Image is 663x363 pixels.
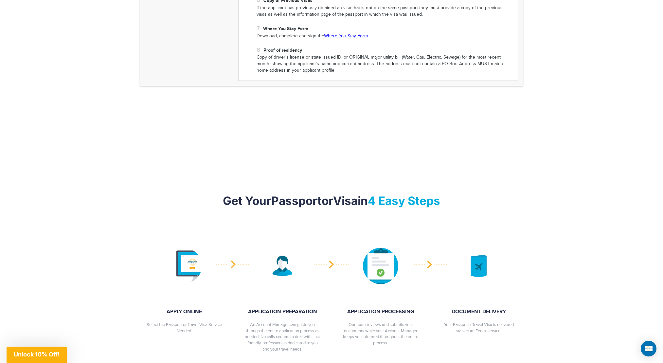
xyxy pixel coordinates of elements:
[14,351,60,358] span: Unlock 10% Off!
[333,194,358,208] strong: Visa
[263,26,308,31] strong: Where You Stay Form
[441,308,516,316] strong: DOCUMENT DELIVERY
[245,322,320,352] p: An Account Manager can guide you through the entire application process as needed. No calls cente...
[167,248,202,283] img: image description
[257,5,513,18] p: If the applicant has previously obtained an visa that is not on the same passport they must provi...
[343,308,418,316] strong: APPLICATION PROCESSING
[324,33,368,39] a: Where You Stay Form
[441,322,516,334] p: Your Passport / Travel Visa is delivered via secure Fedex service.
[368,194,440,208] mark: 4 Easy Steps
[257,33,513,40] p: Download, complete and sign the .
[245,308,320,316] strong: APPLICATION PREPARATION
[265,256,300,276] img: image description
[343,322,418,346] p: Our team reviews and submits your documents while your Account Manager keeps you informed through...
[147,308,222,316] strong: APPLY ONLINE
[140,194,523,208] h2: Get Your or in
[271,194,322,208] strong: Passport
[461,255,496,277] img: image description
[641,341,656,356] div: Open Intercom Messenger
[257,54,513,74] p: Copy of driver's license or state issued ID, or ORIGINAL major utility bill (Water, Gas, Electric...
[140,92,523,171] iframe: Customer reviews powered by Trustpilot
[363,248,398,284] img: image description
[147,322,222,334] p: Select the Passport or Travel Visa Service Needed.
[263,47,302,53] strong: Proof of residency
[7,347,67,363] div: Unlock 10% Off!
